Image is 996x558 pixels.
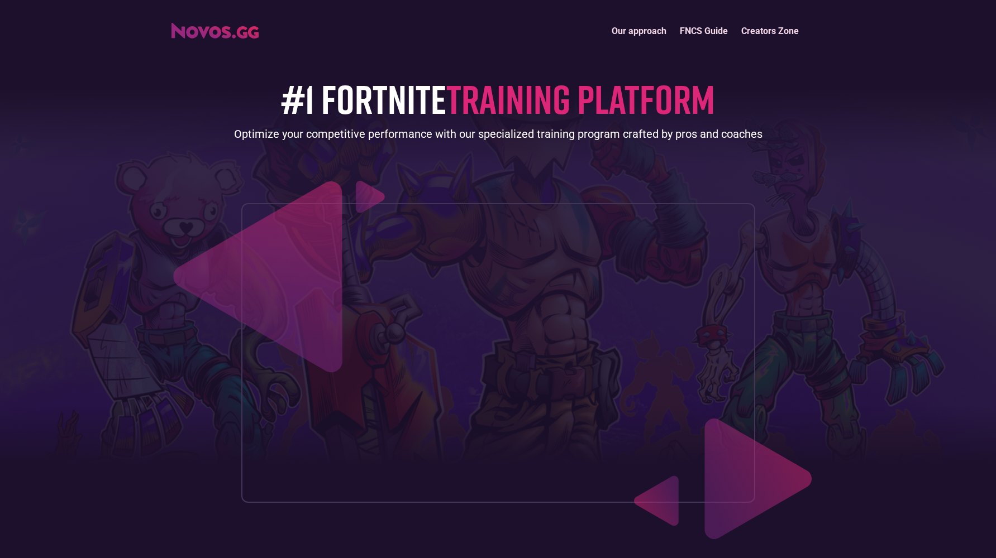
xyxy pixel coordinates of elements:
span: TRAINING PLATFORM [446,74,715,123]
a: Creators Zone [735,19,806,43]
a: Our approach [605,19,673,43]
h1: #1 FORTNITE [281,76,715,121]
div: Optimize your competitive performance with our specialized training program crafted by pros and c... [234,126,763,142]
iframe: Increase your placement in 14 days (Novos.gg) [251,213,746,493]
a: FNCS Guide [673,19,735,43]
